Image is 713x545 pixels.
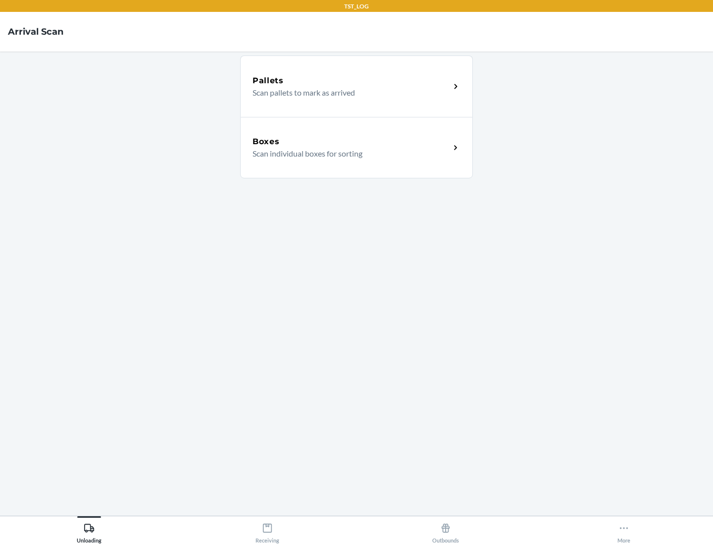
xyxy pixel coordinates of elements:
p: Scan pallets to mark as arrived [253,87,442,99]
h4: Arrival Scan [8,25,63,38]
h5: Pallets [253,75,284,87]
p: TST_LOG [344,2,369,11]
a: BoxesScan individual boxes for sorting [240,117,473,178]
button: Receiving [178,516,356,544]
a: PalletsScan pallets to mark as arrived [240,55,473,117]
h5: Boxes [253,136,280,148]
button: More [535,516,713,544]
p: Scan individual boxes for sorting [253,148,442,160]
div: More [617,519,630,544]
div: Outbounds [432,519,459,544]
div: Receiving [255,519,279,544]
div: Unloading [77,519,102,544]
button: Outbounds [356,516,535,544]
